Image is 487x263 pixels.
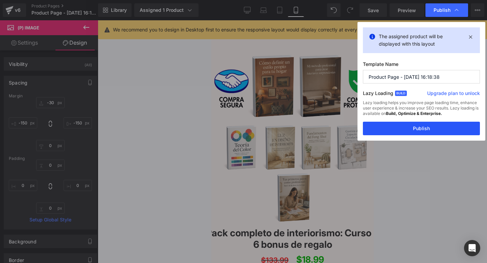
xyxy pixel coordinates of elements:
[427,90,480,99] a: Upgrade plan to unlock
[50,236,77,244] span: $133.99
[363,89,393,100] label: Lazy Loading
[395,91,407,96] span: Build
[363,61,480,70] label: Template Name
[386,111,442,116] strong: Build, Optimize & Enterprise.
[434,7,450,13] span: Publish
[363,122,480,135] button: Publish
[464,240,480,256] div: Open Intercom Messenger
[363,100,480,122] div: Lazy loading helps you improve page loading time, enhance user experience & increase your SEO res...
[85,232,113,246] span: $18.99
[379,33,464,48] p: The assigned product will be displayed with this layout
